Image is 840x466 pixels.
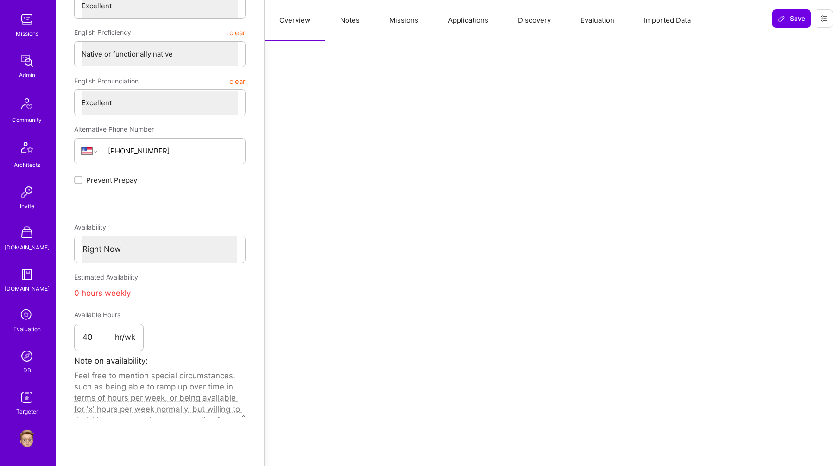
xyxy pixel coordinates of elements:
[18,51,36,70] img: admin teamwork
[74,24,131,41] span: English Proficiency
[82,324,115,351] input: XX
[16,93,38,115] img: Community
[229,24,246,41] button: clear
[16,407,38,416] div: Targeter
[772,9,811,28] button: Save
[18,306,36,324] i: icon SelectionTeam
[74,306,144,323] div: Available Hours
[115,332,135,343] span: hr/wk
[18,429,36,448] img: User Avatar
[16,138,38,160] img: Architects
[20,201,34,211] div: Invite
[18,10,36,29] img: teamwork
[18,388,36,407] img: Skill Targeter
[74,269,246,286] div: Estimated Availability
[108,139,238,163] input: +1 (000) 000-0000
[778,14,805,23] span: Save
[74,286,246,301] div: 0 hours weekly
[74,73,139,89] span: English Pronunciation
[18,183,36,201] img: Invite
[74,219,246,236] div: Availability
[19,70,35,80] div: Admin
[12,115,42,125] div: Community
[13,324,41,334] div: Evaluation
[23,365,31,375] div: DB
[229,73,246,89] button: clear
[16,29,38,38] div: Missions
[74,125,154,133] span: Alternative Phone Number
[18,347,36,365] img: Admin Search
[15,429,38,448] a: User Avatar
[5,284,50,294] div: [DOMAIN_NAME]
[18,224,36,243] img: A Store
[14,160,40,170] div: Architects
[74,353,148,369] label: Note on availability:
[5,243,50,252] div: [DOMAIN_NAME]
[86,175,137,185] span: Prevent Prepay
[18,265,36,284] img: guide book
